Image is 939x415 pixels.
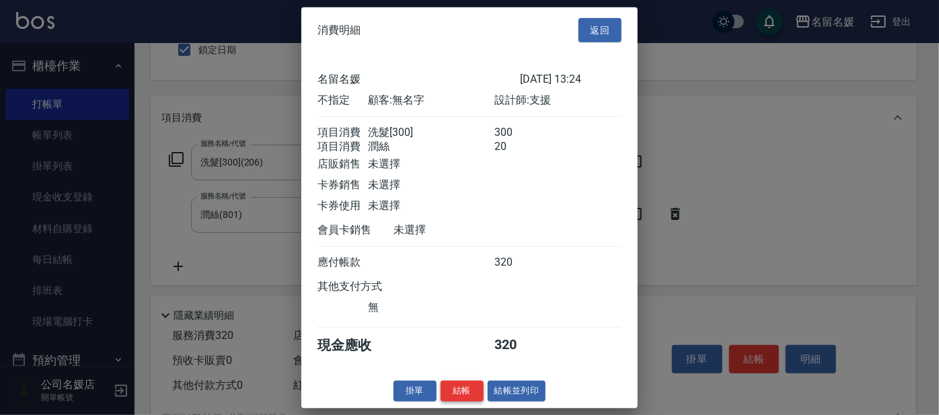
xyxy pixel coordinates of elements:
div: 項目消費 [317,126,368,140]
div: 卡券使用 [317,199,368,213]
div: 卡券銷售 [317,178,368,192]
button: 掛單 [393,381,437,402]
div: 不指定 [317,93,368,108]
div: 其他支付方式 [317,280,419,294]
div: 會員卡銷售 [317,223,393,237]
div: 洗髮[300] [368,126,494,140]
div: [DATE] 13:24 [520,73,622,87]
div: 顧客: 無名字 [368,93,494,108]
div: 店販銷售 [317,157,368,172]
div: 潤絲 [368,140,494,154]
div: 20 [495,140,546,154]
div: 未選擇 [393,223,520,237]
div: 未選擇 [368,157,494,172]
div: 300 [495,126,546,140]
div: 項目消費 [317,140,368,154]
div: 320 [495,256,546,270]
span: 消費明細 [317,24,361,37]
div: 設計師: 支援 [495,93,622,108]
div: 現金應收 [317,336,393,354]
div: 應付帳款 [317,256,368,270]
div: 名留名媛 [317,73,520,87]
div: 未選擇 [368,178,494,192]
button: 結帳並列印 [488,381,546,402]
button: 返回 [578,17,622,42]
div: 無 [368,301,494,315]
div: 未選擇 [368,199,494,213]
div: 320 [495,336,546,354]
button: 結帳 [441,381,484,402]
